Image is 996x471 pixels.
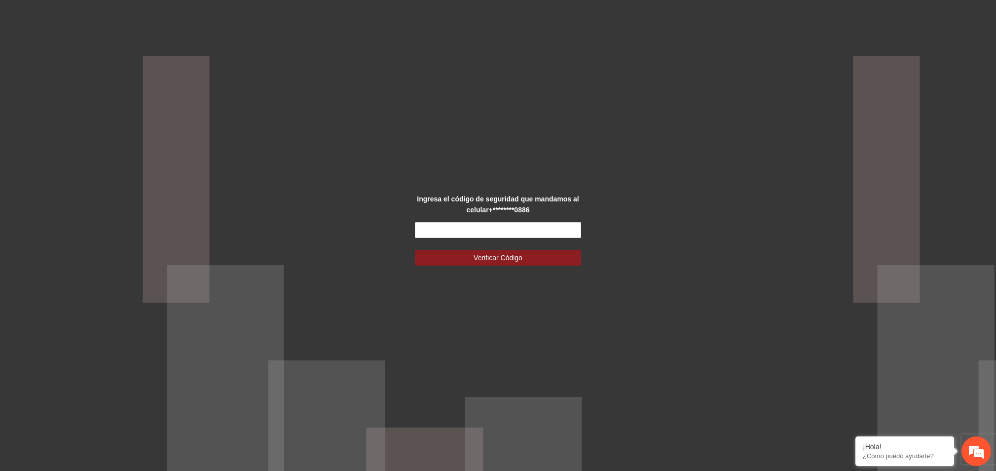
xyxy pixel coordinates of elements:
[863,452,947,460] p: ¿Cómo puedo ayudarte?
[57,132,136,232] span: Estamos en línea.
[162,5,185,29] div: Minimizar ventana de chat en vivo
[5,270,188,304] textarea: Escriba su mensaje y pulse “Intro”
[417,195,579,214] strong: Ingresa el código de seguridad que mandamos al celular +********0886
[863,443,947,451] div: ¡Hola!
[474,252,522,263] span: Verificar Código
[51,50,166,63] div: Chatee con nosotros ahora
[415,250,581,266] button: Verificar Código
